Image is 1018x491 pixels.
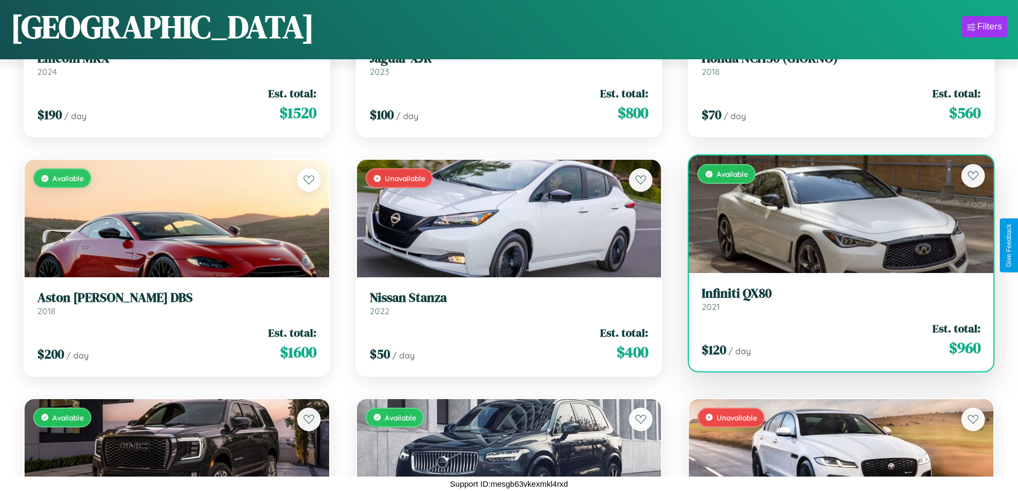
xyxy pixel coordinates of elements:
span: Available [52,413,84,422]
button: Filters [962,16,1007,37]
a: Lincoln MKX2024 [37,51,316,77]
span: Unavailable [385,174,425,183]
span: Est. total: [932,85,981,101]
span: $ 1600 [280,341,316,363]
span: Unavailable [717,413,757,422]
div: Give Feedback [1005,224,1013,267]
span: 2018 [37,306,56,316]
span: Est. total: [268,85,316,101]
a: Nissan Stanza2022 [370,290,649,316]
span: / day [728,346,751,356]
span: $ 400 [617,341,648,363]
span: Available [385,413,416,422]
h3: Nissan Stanza [370,290,649,306]
a: Honda NCH50 (GIORNO)2018 [702,51,981,77]
h1: [GEOGRAPHIC_DATA] [11,5,314,49]
a: Infiniti QX802021 [702,286,981,312]
h3: Infiniti QX80 [702,286,981,301]
span: $ 70 [702,106,721,123]
span: / day [64,111,87,121]
a: Jaguar XJR2023 [370,51,649,77]
div: Filters [977,21,1002,32]
span: Est. total: [932,321,981,336]
a: Aston [PERSON_NAME] DBS2018 [37,290,316,316]
span: 2021 [702,301,720,312]
span: / day [396,111,418,121]
span: $ 560 [949,102,981,123]
span: Available [717,169,748,178]
span: / day [724,111,746,121]
span: $ 50 [370,345,390,363]
span: / day [392,350,415,361]
span: 2022 [370,306,390,316]
span: Est. total: [600,325,648,340]
span: $ 960 [949,337,981,358]
span: $ 1520 [279,102,316,123]
span: 2024 [37,66,57,77]
span: Available [52,174,84,183]
span: $ 800 [618,102,648,123]
span: 2023 [370,66,389,77]
span: / day [66,350,89,361]
span: Est. total: [600,85,648,101]
span: $ 120 [702,341,726,358]
span: $ 100 [370,106,394,123]
span: $ 190 [37,106,62,123]
span: $ 200 [37,345,64,363]
p: Support ID: mesgb63vkexmkl4rxd [450,477,568,491]
span: 2018 [702,66,720,77]
h3: Aston [PERSON_NAME] DBS [37,290,316,306]
span: Est. total: [268,325,316,340]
